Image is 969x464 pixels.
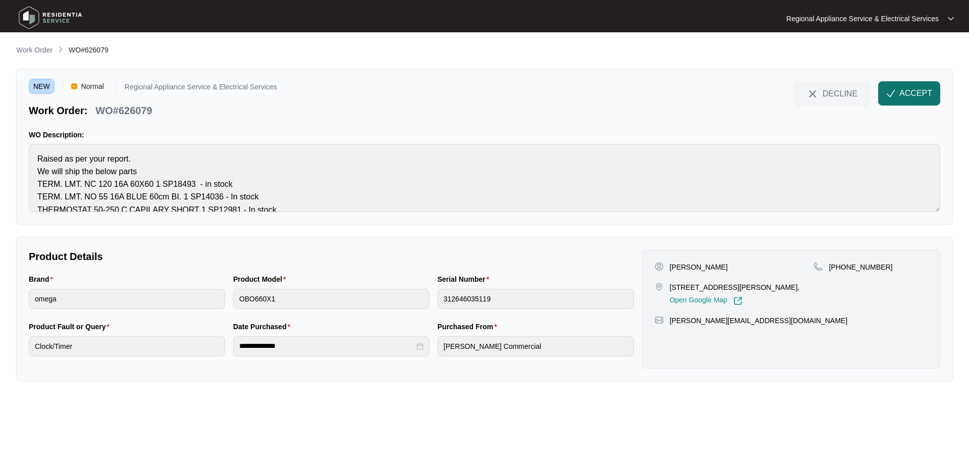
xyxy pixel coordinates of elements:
button: close-IconDECLINE [794,81,870,106]
p: WO Description: [29,130,940,140]
span: Normal [77,79,108,94]
p: [PERSON_NAME] [670,262,728,272]
p: [PERSON_NAME][EMAIL_ADDRESS][DOMAIN_NAME] [670,316,847,326]
input: Purchased From [438,336,634,356]
img: chevron-right [57,45,65,54]
label: Brand [29,274,57,284]
img: user-pin [655,262,664,271]
img: map-pin [655,282,664,291]
img: close-Icon [806,88,819,100]
input: Product Fault or Query [29,336,225,356]
img: Link-External [733,296,742,305]
img: dropdown arrow [948,16,954,21]
img: map-pin [655,316,664,325]
a: Open Google Map [670,296,742,305]
p: [PHONE_NUMBER] [829,262,892,272]
button: check-IconACCEPT [878,81,940,106]
img: check-Icon [886,89,895,98]
label: Product Model [233,274,290,284]
textarea: Raised as per your report. We will ship the below parts TERM. LMT. NC 120 16A 60X60 1 SP18493 - i... [29,144,940,212]
input: Product Model [233,289,429,309]
span: DECLINE [823,88,857,99]
span: WO#626079 [69,46,109,54]
img: map-pin [814,262,823,271]
input: Date Purchased [239,341,414,351]
img: residentia service logo [15,3,86,33]
p: Work Order: [29,104,87,118]
input: Brand [29,289,225,309]
label: Date Purchased [233,322,294,332]
label: Product Fault or Query [29,322,114,332]
p: Work Order [16,45,52,55]
p: Regional Appliance Service & Electrical Services [125,83,277,94]
span: NEW [29,79,55,94]
p: WO#626079 [95,104,152,118]
label: Serial Number [438,274,493,284]
a: Work Order [14,45,55,56]
p: Product Details [29,249,634,264]
input: Serial Number [438,289,634,309]
span: ACCEPT [899,87,932,99]
p: Regional Appliance Service & Electrical Services [786,14,939,24]
p: [STREET_ADDRESS][PERSON_NAME], [670,282,800,292]
label: Purchased From [438,322,501,332]
img: Vercel Logo [71,83,77,89]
